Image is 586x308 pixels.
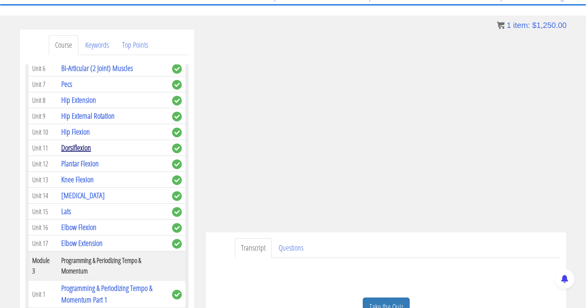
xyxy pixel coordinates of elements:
[28,235,57,251] td: Unit 17
[28,251,57,280] th: Module 3
[28,220,57,235] td: Unit 16
[172,290,182,299] span: complete
[28,92,57,108] td: Unit 8
[61,111,115,121] a: Hip External Rotation
[497,21,505,29] img: icon11.png
[28,124,57,140] td: Unit 10
[497,21,567,29] a: 1 item: $1,250.00
[79,35,115,55] a: Keywords
[172,112,182,121] span: complete
[61,142,91,153] a: Dorsiflexion
[172,239,182,249] span: complete
[28,108,57,124] td: Unit 9
[28,156,57,172] td: Unit 12
[172,175,182,185] span: complete
[172,207,182,217] span: complete
[172,128,182,137] span: complete
[272,238,310,258] a: Questions
[513,21,530,29] span: item:
[172,223,182,233] span: complete
[61,158,99,169] a: Plantar Flexion
[172,159,182,169] span: complete
[61,79,72,89] a: Pecs
[61,222,97,232] a: Elbow Flexion
[57,251,168,280] th: Programming & Periodizing Tempo & Momentum
[61,283,152,305] a: Programming & Periodizing Tempo & Momentum Part 1
[172,191,182,201] span: complete
[28,61,57,76] td: Unit 6
[61,190,105,201] a: [MEDICAL_DATA]
[28,188,57,204] td: Unit 14
[28,204,57,220] td: Unit 15
[61,63,133,73] a: Bi-Articular (2 Joint) Muscles
[61,95,96,105] a: Hip Extension
[28,172,57,188] td: Unit 13
[61,238,103,248] a: Elbow Extension
[172,144,182,153] span: complete
[532,21,536,29] span: $
[49,35,78,55] a: Course
[28,280,57,308] td: Unit 1
[61,174,94,185] a: Knee Flexion
[172,80,182,90] span: complete
[116,35,154,55] a: Top Points
[28,140,57,156] td: Unit 11
[172,96,182,106] span: complete
[61,126,90,137] a: Hip Flexion
[172,64,182,74] span: complete
[61,206,71,216] a: Lats
[235,238,272,258] a: Transcript
[532,21,567,29] bdi: 1,250.00
[507,21,511,29] span: 1
[28,76,57,92] td: Unit 7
